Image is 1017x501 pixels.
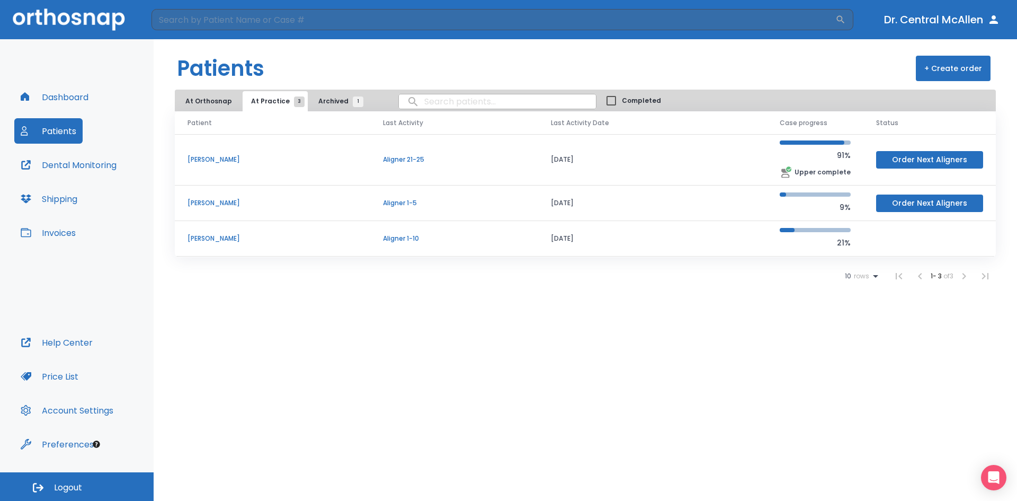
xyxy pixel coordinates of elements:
p: 21% [780,236,851,249]
button: Order Next Aligners [876,151,983,169]
button: Dashboard [14,84,95,110]
span: rows [851,273,869,280]
button: Order Next Aligners [876,195,983,212]
input: Search by Patient Name or Case # [151,9,835,30]
span: At Practice [251,96,299,106]
div: tabs [177,91,369,111]
button: Dental Monitoring [14,152,123,178]
p: Aligner 21-25 [383,155,525,164]
button: Help Center [14,330,99,355]
span: Completed [622,96,661,106]
button: Dr. Central McAllen [880,10,1004,29]
p: Upper complete [795,168,851,177]
p: [PERSON_NAME] [188,155,358,164]
span: 1 [353,96,363,107]
p: [PERSON_NAME] [188,234,358,243]
input: search [399,91,596,112]
p: 9% [780,201,851,214]
h1: Patients [177,52,264,84]
p: Aligner 1-10 [383,234,525,243]
button: Account Settings [14,398,120,423]
span: Logout [54,482,82,494]
span: 3 [294,96,305,107]
td: [DATE] [538,186,767,221]
button: Shipping [14,186,84,212]
td: [DATE] [538,221,767,257]
td: [DATE] [538,134,767,186]
button: Price List [14,364,85,389]
button: At Orthosnap [177,91,240,111]
button: Patients [14,118,83,144]
span: Archived [318,96,358,106]
span: Last Activity Date [551,118,609,128]
span: Patient [188,118,212,128]
p: Aligner 1-5 [383,198,525,208]
button: Preferences [14,432,100,457]
span: Last Activity [383,118,423,128]
span: Case progress [780,118,827,128]
button: Invoices [14,220,82,245]
span: of 3 [943,271,953,280]
div: Tooltip anchor [92,440,101,449]
div: Open Intercom Messenger [981,465,1006,490]
p: 91% [780,149,851,162]
span: 1 - 3 [931,271,943,280]
span: Status [876,118,898,128]
button: + Create order [916,56,991,81]
span: 10 [845,273,851,280]
p: [PERSON_NAME] [188,198,358,208]
img: Orthosnap [13,8,125,30]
